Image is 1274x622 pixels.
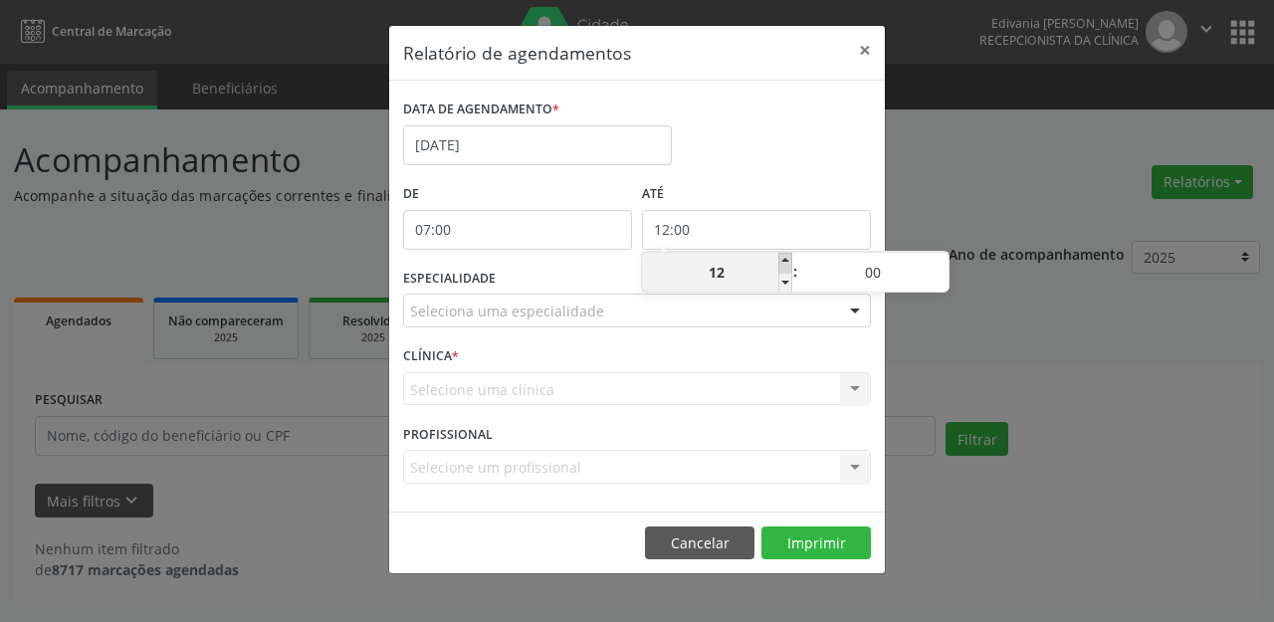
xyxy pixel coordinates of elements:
[403,341,459,372] label: CLÍNICA
[403,95,559,125] label: DATA DE AGENDAMENTO
[798,253,949,293] input: Minute
[642,179,871,210] label: ATÉ
[642,210,871,250] input: Selecione o horário final
[410,301,604,321] span: Seleciona uma especialidade
[403,264,496,295] label: ESPECIALIDADE
[645,526,754,560] button: Cancelar
[642,253,792,293] input: Hour
[403,419,493,450] label: PROFISSIONAL
[845,26,885,75] button: Close
[403,179,632,210] label: De
[761,526,871,560] button: Imprimir
[403,40,631,66] h5: Relatório de agendamentos
[403,210,632,250] input: Selecione o horário inicial
[792,252,798,292] span: :
[403,125,672,165] input: Selecione uma data ou intervalo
